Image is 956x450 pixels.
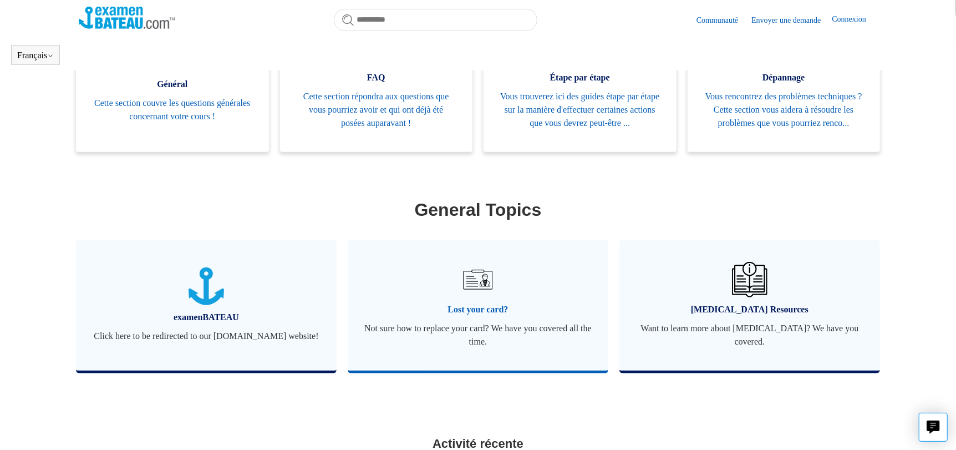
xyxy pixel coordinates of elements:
img: Page d’accueil du Centre d’aide Examen Bateau [79,7,175,29]
span: FAQ [297,71,456,84]
span: Vous trouverez ici des guides étape par étape sur la manière d'effectuer certaines actions que vo... [500,90,660,130]
h1: General Topics [79,196,877,223]
button: Live chat [919,413,948,442]
a: Communauté [696,14,749,26]
a: Général Cette section couvre les questions générales concernant votre cours ! [76,43,269,152]
a: FAQ Cette section répondra aux questions que vous pourriez avoir et qui ont déjà été posées aupar... [280,43,473,152]
span: Vous rencontrez des problèmes techniques ? Cette section vous aidera à résoudre les problèmes que... [704,90,864,130]
span: examenBATEAU [93,311,320,324]
span: Want to learn more about [MEDICAL_DATA]? We have you covered. [636,322,863,348]
span: Cette section répondra aux questions que vous pourriez avoir et qui ont déjà été posées auparavant ! [297,90,456,130]
a: Dépannage Vous rencontrez des problèmes techniques ? Cette section vous aidera à résoudre les pro... [688,43,881,152]
span: Not sure how to replace your card? We have you covered all the time. [364,322,592,348]
a: Connexion [832,13,877,27]
img: 01JTNN85WSQ5FQ6HNXPDSZ7SRA [189,267,224,306]
span: [MEDICAL_DATA] Resources [636,303,863,316]
span: Lost your card? [364,303,592,316]
span: Étape par étape [500,71,660,84]
span: Cette section couvre les questions générales concernant votre cours ! [93,97,252,123]
a: Étape par étape Vous trouverez ici des guides étape par étape sur la manière d'effectuer certaine... [484,43,677,152]
a: examenBATEAU Click here to be redirected to our [DOMAIN_NAME] website! [76,240,337,371]
span: Dépannage [704,71,864,84]
button: Français [17,50,54,60]
a: Envoyer une demande [751,14,832,26]
span: Général [93,78,252,91]
a: [MEDICAL_DATA] Resources Want to learn more about [MEDICAL_DATA]? We have you covered. [619,240,880,371]
a: Lost your card? Not sure how to replace your card? We have you covered all the time. [348,240,608,371]
span: Click here to be redirected to our [DOMAIN_NAME] website! [93,330,320,343]
input: Rechercher [334,9,537,31]
img: 01JHREV2E6NG3DHE8VTG8QH796 [732,262,767,297]
img: 01JRG6G4NA4NJ1BVG8MJM761YH [459,260,497,299]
